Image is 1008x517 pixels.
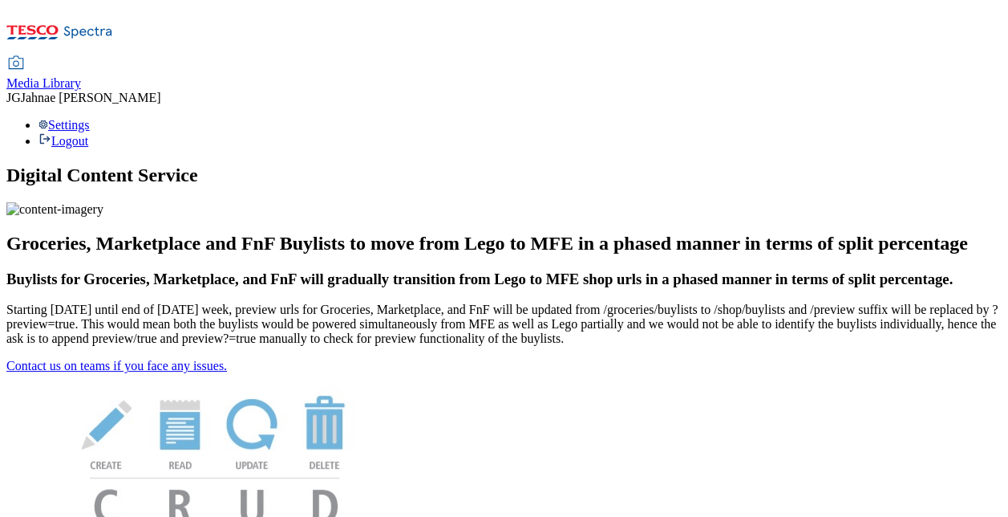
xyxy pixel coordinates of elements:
p: Starting [DATE] until end of [DATE] week, preview urls for Groceries, Marketplace, and FnF will b... [6,303,1002,346]
span: JG [6,91,21,104]
img: content-imagery [6,202,103,217]
h3: Buylists for Groceries, Marketplace, and FnF will gradually transition from Lego to MFE shop urls... [6,271,1002,288]
a: Media Library [6,57,81,91]
h1: Digital Content Service [6,165,1002,186]
a: Settings [38,118,90,132]
span: Jahnae [PERSON_NAME] [21,91,161,104]
a: Logout [38,134,88,148]
a: Contact us on teams if you face any issues. [6,359,227,372]
h2: Groceries, Marketplace and FnF Buylists to move from Lego to MFE in a phased manner in terms of s... [6,233,1002,254]
span: Media Library [6,76,81,90]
